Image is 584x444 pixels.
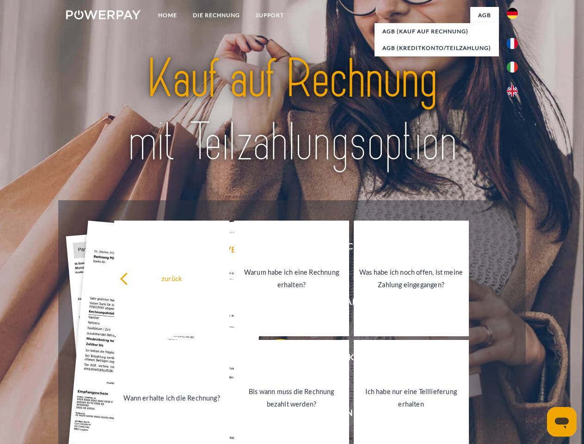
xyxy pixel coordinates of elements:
img: title-powerpay_de.svg [88,44,496,177]
img: logo-powerpay-white.svg [66,10,141,19]
img: de [507,8,518,19]
div: Wann erhalte ich die Rechnung? [120,391,224,404]
div: Was habe ich noch offen, ist meine Zahlung eingegangen? [359,266,463,291]
a: AGB (Kauf auf Rechnung) [375,23,499,40]
a: Home [150,7,185,24]
div: Warum habe ich eine Rechnung erhalten? [240,266,344,291]
a: AGB (Kreditkonto/Teilzahlung) [375,40,499,56]
a: agb [470,7,499,24]
a: Was habe ich noch offen, ist meine Zahlung eingegangen? [354,221,469,336]
a: DIE RECHNUNG [185,7,248,24]
div: zurück [120,272,224,284]
img: it [507,62,518,73]
a: SUPPORT [248,7,292,24]
div: Ich habe nur eine Teillieferung erhalten [359,385,463,410]
div: Bis wann muss die Rechnung bezahlt werden? [240,385,344,410]
img: en [507,86,518,97]
iframe: Schaltfläche zum Öffnen des Messaging-Fensters [547,407,577,437]
img: fr [507,38,518,49]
